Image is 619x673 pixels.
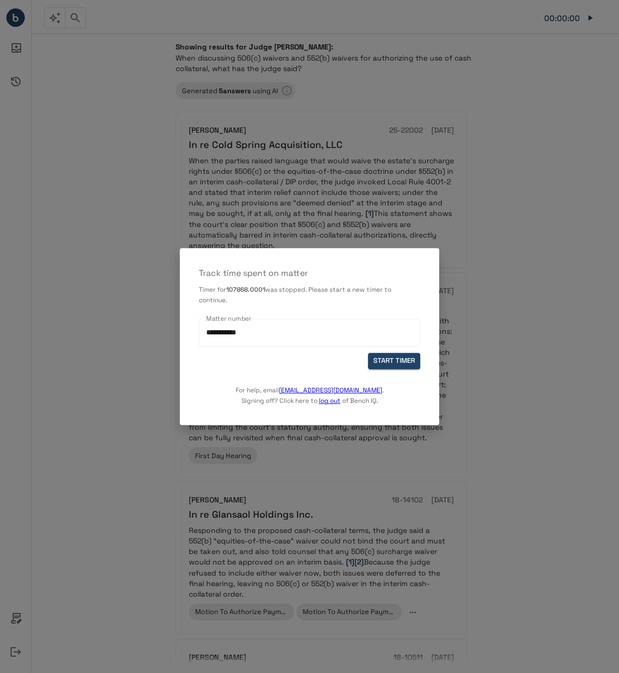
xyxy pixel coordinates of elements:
[226,285,265,294] b: 107868.0001
[319,397,341,405] a: log out
[206,314,252,323] label: Matter number
[368,353,420,369] button: START TIMER
[199,285,226,294] span: Timer for
[199,267,420,280] p: Track time spent on matter
[236,369,384,406] p: For help, email . Signing off? Click here to of Bench IQ.
[279,386,382,394] a: [EMAIL_ADDRESS][DOMAIN_NAME]
[199,285,391,304] span: was stopped. Please start a new timer to continue.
